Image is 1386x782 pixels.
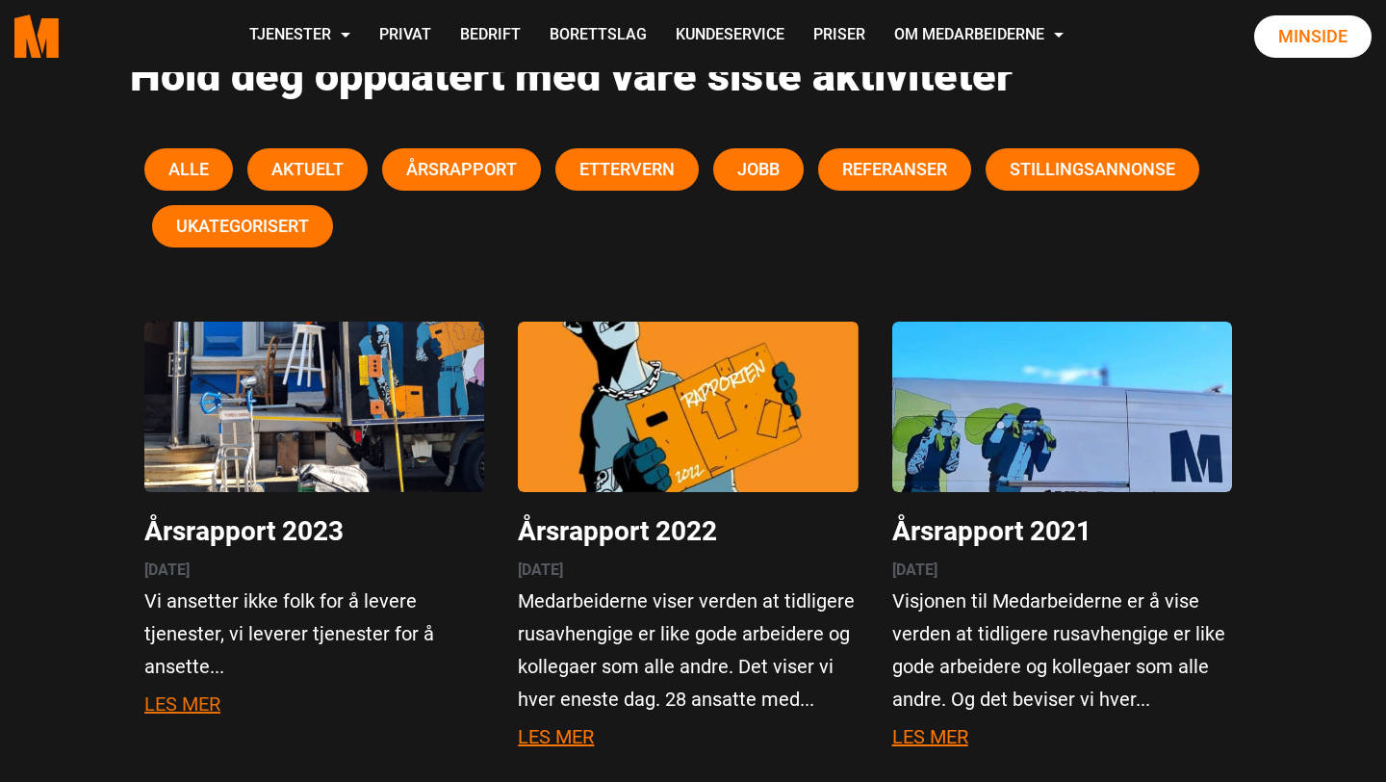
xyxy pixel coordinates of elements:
a: Les mer om Årsrapport 2023 button [144,692,220,716]
span: Alle [168,159,209,179]
img: Polish 20230414 151355420 [518,322,858,492]
p: Medarbeiderne viser verden at tidligere rusavhengige er like gode arbeidere og kollegaer som alle... [518,585,858,716]
span: [DATE] [144,560,190,579]
button: Ukategorisert [152,205,333,248]
button: Aktuelt [247,148,368,191]
span: Stillingsannonse [1010,159,1175,179]
button: Alle [144,148,233,191]
span: Ukategorisert [176,216,309,236]
button: Stillingsannonse [986,148,1199,191]
a: Kundeservice [661,2,799,70]
a: Minside [1254,15,1372,58]
span: [DATE] [518,560,563,579]
span: [DATE] [892,560,937,579]
button: Referanser [818,148,971,191]
span: Jobb [737,159,780,179]
p: Vi ansetter ikke folk for å levere tjenester, vi leverer tjenester for å ansette... [144,585,484,683]
a: Tjenester [235,2,365,70]
img: Årsrapporten 2023 ferdig featured [111,304,519,508]
a: Les mer om Årsrapport 2023 main title [144,515,344,547]
a: Borettslag [535,2,661,70]
button: Ettervern [555,148,699,191]
h2: Hold deg oppdatert med våre siste aktiviteter [130,50,1256,102]
p: Visjonen til Medarbeiderne er å vise verden at tidligere rusavhengige er like gode arbeidere og k... [892,585,1232,716]
a: Om Medarbeiderne [880,2,1078,70]
a: Priser [799,2,880,70]
a: Les mer om Årsrapport 2023 featured image [144,394,484,417]
a: Les mer om Årsrapport 2021 button [892,725,968,748]
a: Bedrift [446,2,535,70]
a: Les mer om Årsrapport 2021 main title [892,515,1091,547]
span: Referanser [842,159,947,179]
span: Aktuelt [271,159,344,179]
a: Les mer om Årsrapport 2022 main title [518,515,717,547]
a: Les mer om Årsrapport 2021 featured image [892,394,1232,417]
span: Årsrapport [406,159,517,179]
a: Privat [365,2,446,70]
button: Årsrapport [382,148,541,191]
a: Les mer om Årsrapport 2022 button [518,725,594,748]
span: Ettervern [579,159,675,179]
button: Jobb [713,148,804,191]
img: Screenshot 20220411 061839 Instagram [892,322,1232,492]
a: Les mer om Årsrapport 2022 featured image [518,394,858,417]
